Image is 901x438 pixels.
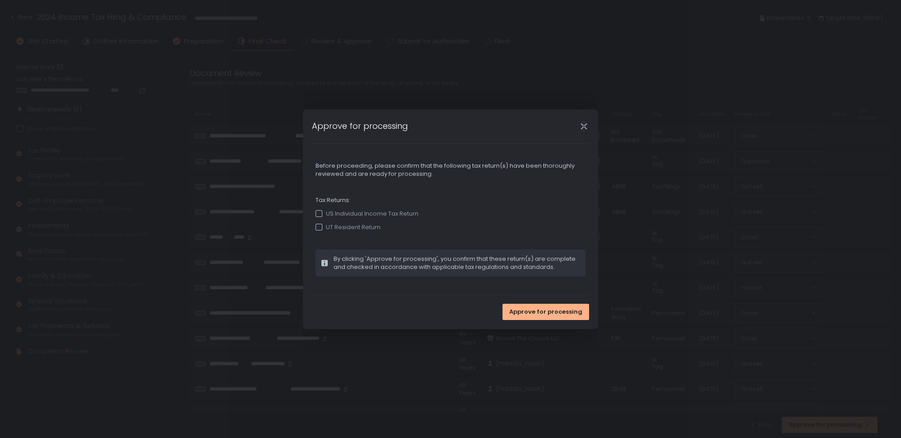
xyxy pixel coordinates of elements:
[312,120,408,132] h1: Approve for processing
[316,162,585,178] span: Before proceeding, please confirm that the following tax return(s) have been thoroughly reviewed ...
[502,304,589,320] button: Approve for processing
[316,196,585,204] span: Tax Returns:
[334,255,580,271] span: By clicking 'Approve for processing', you confirm that these return(s) are complete and checked i...
[509,308,582,316] span: Approve for processing
[569,121,598,132] div: Close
